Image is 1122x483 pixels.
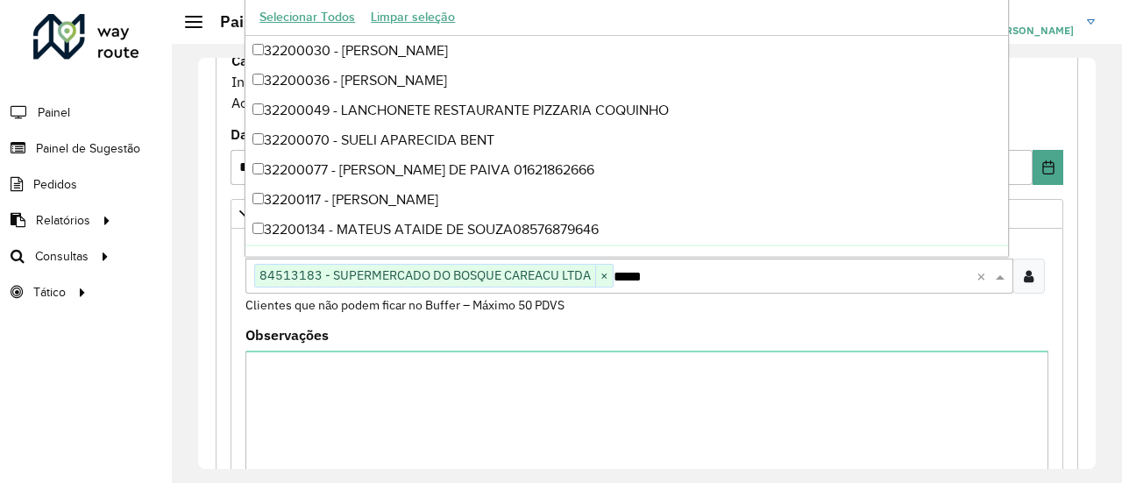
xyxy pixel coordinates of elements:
small: Clientes que não podem ficar no Buffer – Máximo 50 PDVS [245,297,565,313]
div: 32200134 - MATEUS ATAIDE DE SOUZA08576879646 [245,215,1007,245]
span: Relatórios [36,211,90,230]
h2: Painel de Sugestão - Criar registro [202,12,470,32]
span: × [595,266,613,287]
a: Priorizar Cliente - Não podem ficar no buffer [231,199,1063,229]
button: Choose Date [1033,150,1063,185]
div: 32200200 - [PERSON_NAME] [245,245,1007,274]
button: Selecionar Todos [252,4,363,31]
span: Painel de Sugestão [36,139,140,158]
div: 32200077 - [PERSON_NAME] DE PAIVA 01621862666 [245,155,1007,185]
div: Informe a data de inicio, fim e preencha corretamente os campos abaixo. Ao final, você irá pré-vi... [231,49,1063,114]
div: 32200117 - [PERSON_NAME] [245,185,1007,215]
button: Limpar seleção [363,4,463,31]
div: 32200070 - SUELI APARECIDA BENT [245,125,1007,155]
div: 32200049 - LANCHONETE RESTAURANTE PIZZARIA COQUINHO [245,96,1007,125]
span: Clear all [976,266,991,287]
span: Painel [38,103,70,122]
span: Consultas [35,247,89,266]
span: Tático [33,283,66,302]
div: 32200036 - [PERSON_NAME] [245,66,1007,96]
span: Pedidos [33,175,77,194]
label: Data de Vigência Inicial [231,124,391,145]
div: 32200030 - [PERSON_NAME] [245,36,1007,66]
strong: Cadastro Painel de sugestão de roteirização: [231,52,521,69]
label: Observações [245,324,329,345]
span: 84513183 - SUPERMERCADO DO BOSQUE CAREACU LTDA [255,265,595,286]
